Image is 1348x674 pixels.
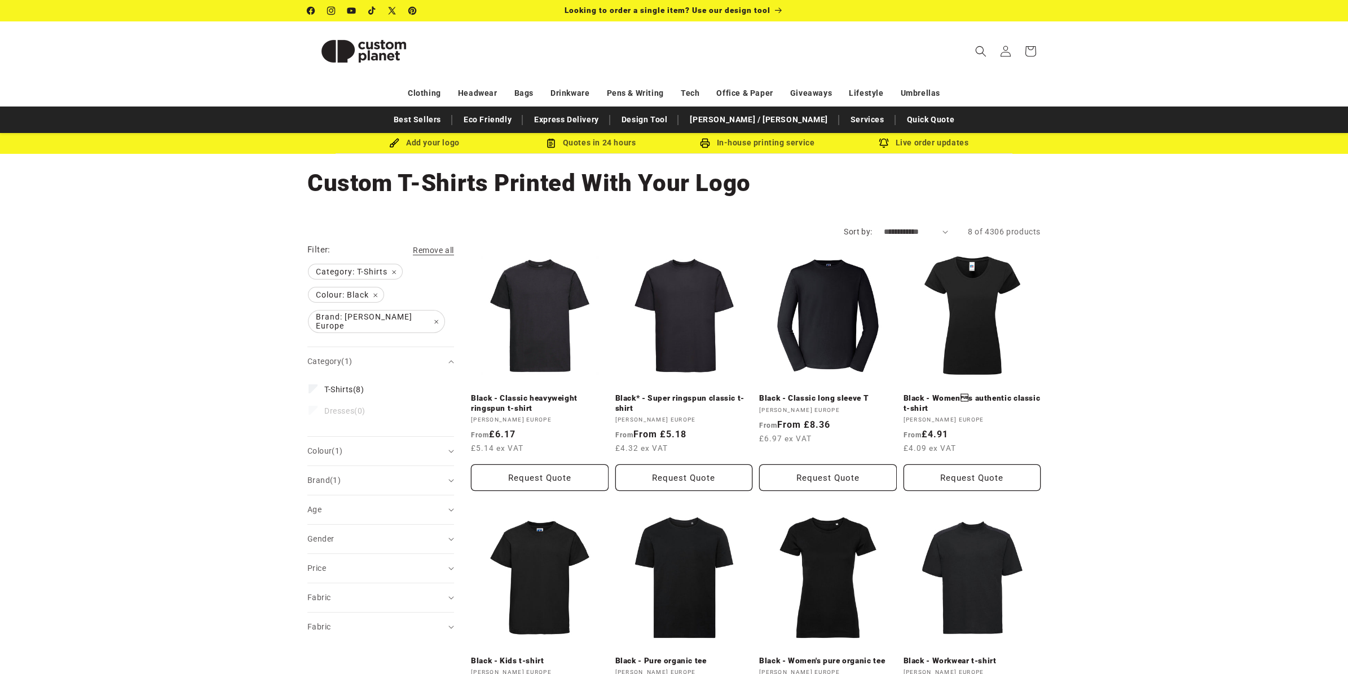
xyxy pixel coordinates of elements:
[700,138,710,148] img: In-house printing
[309,311,444,332] span: Brand: [PERSON_NAME] Europe
[307,26,420,77] img: Custom Planet
[307,554,454,583] summary: Price
[388,110,447,130] a: Best Sellers
[307,534,334,543] span: Gender
[904,464,1041,491] button: Request Quote
[307,446,343,455] span: Colour
[307,466,454,495] summary: Brand (1 selected)
[413,246,454,255] span: Remove all
[303,21,425,81] a: Custom Planet
[901,110,961,130] a: Quick Quote
[790,83,832,103] a: Giveaways
[615,464,753,491] button: Request Quote
[307,287,385,302] a: Colour: Black
[307,495,454,524] summary: Age (0 selected)
[309,287,384,302] span: Colour: Black
[546,138,556,148] img: Order Updates Icon
[471,656,609,666] a: Black - Kids t-shirt
[904,393,1041,413] a: Black - Womens authentic classic t-shirt
[849,83,883,103] a: Lifestyle
[307,583,454,612] summary: Fabric (0 selected)
[307,168,1041,198] h1: Custom T-Shirts Printed With Your Logo
[307,525,454,553] summary: Gender (0 selected)
[615,393,753,413] a: Black* - Super ringspun classic t-shirt
[565,6,770,15] span: Looking to order a single item? Use our design tool
[307,622,331,631] span: Fabric
[471,393,609,413] a: Black - Classic heavyweight ringspun t-shirt
[330,476,341,485] span: (1)
[528,110,605,130] a: Express Delivery
[904,656,1041,666] a: Black - Workwear t-shirt
[458,83,497,103] a: Headwear
[307,311,446,332] a: Brand: [PERSON_NAME] Europe
[341,136,508,150] div: Add your logo
[307,564,326,573] span: Price
[844,227,872,236] label: Sort by:
[607,83,664,103] a: Pens & Writing
[408,83,441,103] a: Clothing
[307,264,403,279] a: Category: T-Shirts
[307,243,331,256] h2: Filter:
[674,136,840,150] div: In-house printing service
[324,385,353,394] span: T-Shirts
[307,613,454,641] summary: Fabric (0 selected)
[514,83,534,103] a: Bags
[684,110,833,130] a: [PERSON_NAME] / [PERSON_NAME]
[901,83,940,103] a: Umbrellas
[413,243,454,258] a: Remove all
[681,83,699,103] a: Tech
[324,384,364,394] span: (8)
[471,464,609,491] button: Request Quote
[307,347,454,376] summary: Category (1 selected)
[307,593,331,602] span: Fabric
[508,136,674,150] div: Quotes in 24 hours
[968,39,993,64] summary: Search
[389,138,399,148] img: Brush Icon
[968,227,1041,236] span: 8 of 4306 products
[307,437,454,465] summary: Colour (1 selected)
[716,83,773,103] a: Office & Paper
[759,464,897,491] button: Request Quote
[307,476,341,485] span: Brand
[759,656,897,666] a: Black - Women's pure organic tee
[309,264,402,279] span: Category: T-Shirts
[759,393,897,403] a: Black - Classic long sleeve T
[879,138,889,148] img: Order updates
[307,505,321,514] span: Age
[458,110,517,130] a: Eco Friendly
[341,357,352,366] span: (1)
[332,446,342,455] span: (1)
[307,357,352,366] span: Category
[616,110,673,130] a: Design Tool
[550,83,589,103] a: Drinkware
[845,110,890,130] a: Services
[840,136,1007,150] div: Live order updates
[615,656,753,666] a: Black - Pure organic tee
